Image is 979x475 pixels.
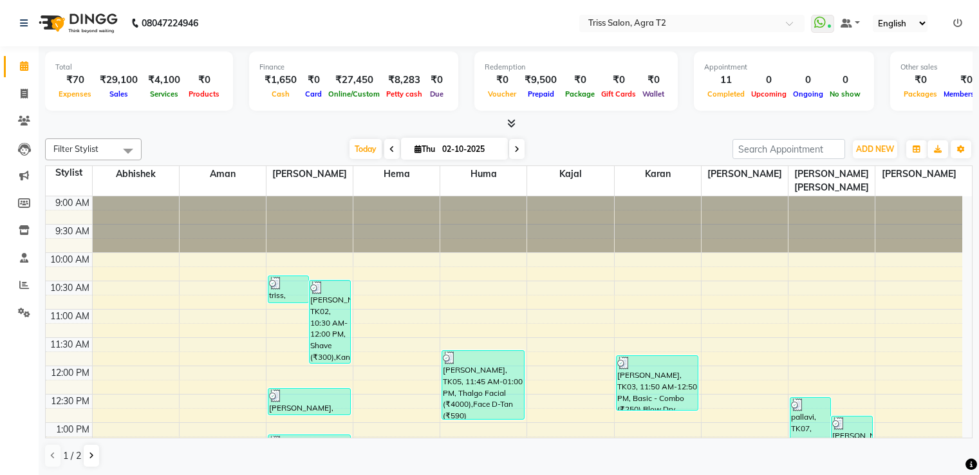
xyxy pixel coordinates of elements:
span: Due [427,89,447,98]
div: Appointment [704,62,864,73]
span: Gift Cards [598,89,639,98]
div: 10:00 AM [48,253,92,266]
div: ₹0 [562,73,598,88]
div: ₹8,283 [383,73,425,88]
span: No show [826,89,864,98]
div: ₹4,100 [143,73,185,88]
div: ₹0 [598,73,639,88]
div: Finance [259,62,448,73]
span: Cash [268,89,293,98]
div: ₹9,500 [519,73,562,88]
div: [PERSON_NAME], TK05, 11:45 AM-01:00 PM, Thalgo Facial (₹4000),Face D-Tan (₹590) [442,351,524,419]
span: [PERSON_NAME] [875,166,962,182]
img: logo [33,5,121,41]
span: Today [350,139,382,159]
div: ₹0 [639,73,667,88]
div: ₹70 [55,73,95,88]
span: Karan [615,166,701,182]
div: 12:00 PM [48,366,92,380]
input: Search Appointment [732,139,845,159]
span: ADD NEW [856,144,894,154]
div: 9:00 AM [53,196,92,210]
span: Abhishek [93,166,179,182]
div: ₹0 [485,73,519,88]
div: 12:30 PM [48,395,92,408]
div: 0 [826,73,864,88]
div: ₹0 [185,73,223,88]
div: ₹27,450 [325,73,383,88]
div: ₹1,650 [259,73,302,88]
div: Stylist [46,166,92,180]
span: Huma [440,166,527,182]
div: [PERSON_NAME], TK02, 10:30 AM-12:00 PM, Shave (₹300),Kanpeki Cleanup (₹2124) [310,281,350,363]
div: ₹0 [302,73,325,88]
div: ₹0 [900,73,940,88]
span: Products [185,89,223,98]
span: Kajal [527,166,613,182]
div: [PERSON_NAME], TK04, 12:25 PM-12:55 PM, Hair Cut (₹500) [268,389,350,414]
span: Expenses [55,89,95,98]
div: Redemption [485,62,667,73]
span: Ongoing [790,89,826,98]
span: Package [562,89,598,98]
span: [PERSON_NAME] [266,166,353,182]
span: Aman [180,166,266,182]
span: Thu [411,144,438,154]
span: Sales [106,89,131,98]
span: 1 / 2 [63,449,81,463]
div: [PERSON_NAME], TK04, 12:55 PM-01:25 PM, Hair Cut (₹500) [832,416,872,443]
span: [PERSON_NAME] [PERSON_NAME] [788,166,875,196]
span: Upcoming [748,89,790,98]
span: Services [147,89,182,98]
input: 2025-10-02 [438,140,503,159]
div: 0 [790,73,826,88]
span: Hema [353,166,440,182]
span: Filter Stylist [53,144,98,154]
div: 1:00 PM [53,423,92,436]
span: Petty cash [383,89,425,98]
div: ₹0 [425,73,448,88]
div: 10:30 AM [48,281,92,295]
span: Completed [704,89,748,98]
div: 9:30 AM [53,225,92,238]
span: Card [302,89,325,98]
span: Prepaid [525,89,557,98]
span: Wallet [639,89,667,98]
div: Total [55,62,223,73]
div: 11:00 AM [48,310,92,323]
span: Packages [900,89,940,98]
div: 0 [748,73,790,88]
span: Online/Custom [325,89,383,98]
button: ADD NEW [853,140,897,158]
b: 08047224946 [142,5,198,41]
div: ₹29,100 [95,73,143,88]
div: 11:30 AM [48,338,92,351]
span: [PERSON_NAME] [702,166,788,182]
div: triss, TK01, 10:25 AM-10:55 AM, Hair Styling (₹150) [268,276,308,303]
span: Voucher [485,89,519,98]
div: 11 [704,73,748,88]
div: [PERSON_NAME], TK03, 11:50 AM-12:50 PM, Basic - Combo (₹250),Blow Dry (₹500) [617,356,698,410]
